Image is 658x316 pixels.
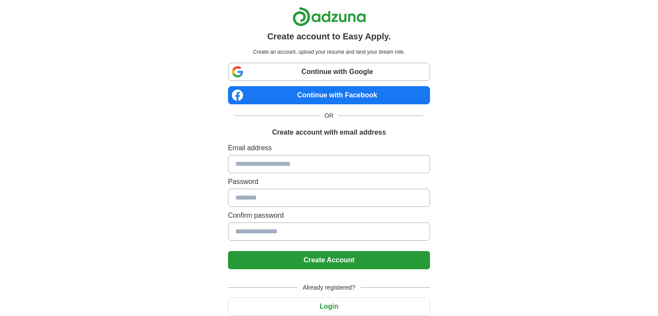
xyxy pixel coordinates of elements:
p: Create an account, upload your resume and land your dream role. [230,48,428,56]
label: Confirm password [228,210,430,221]
label: Email address [228,143,430,153]
a: Login [228,303,430,310]
img: Adzuna logo [292,7,366,26]
h1: Create account to Easy Apply. [267,30,391,43]
label: Password [228,177,430,187]
a: Continue with Facebook [228,86,430,104]
span: OR [319,111,339,120]
button: Login [228,297,430,316]
h1: Create account with email address [272,127,386,138]
a: Continue with Google [228,63,430,81]
button: Create Account [228,251,430,269]
span: Already registered? [298,283,360,292]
